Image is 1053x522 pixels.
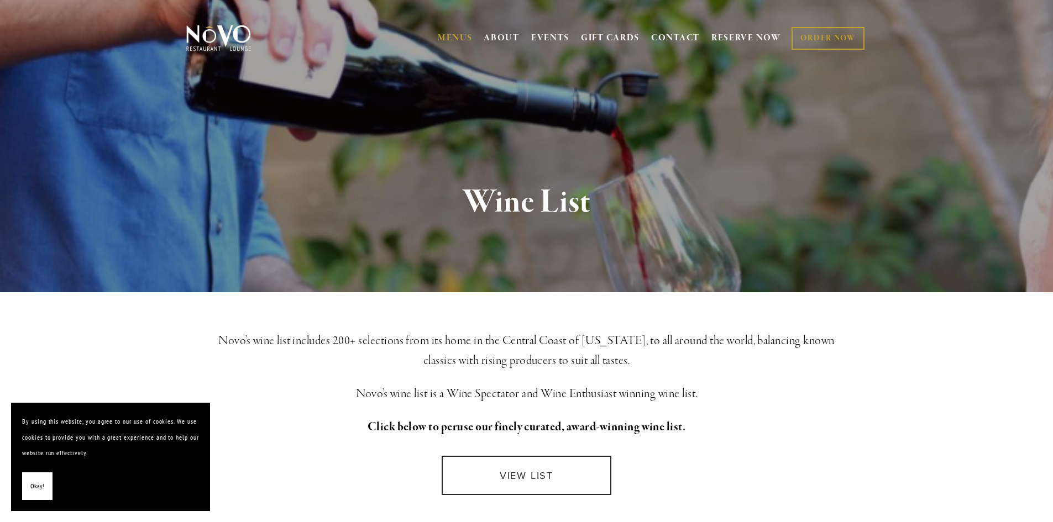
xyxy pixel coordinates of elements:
a: ABOUT [484,33,520,44]
section: Cookie banner [11,403,210,511]
a: CONTACT [651,28,700,49]
button: Okay! [22,472,53,500]
p: By using this website, you agree to our use of cookies. We use cookies to provide you with a grea... [22,414,199,461]
img: Novo Restaurant &amp; Lounge [184,24,253,52]
a: EVENTS [531,33,569,44]
a: MENUS [438,33,473,44]
a: GIFT CARDS [581,28,640,49]
a: RESERVE NOW [711,28,781,49]
h1: Wine List [205,184,849,220]
a: VIEW LIST [442,456,611,495]
h3: Novo’s wine list is a Wine Spectator and Wine Enthusiast winning wine list. [205,384,849,404]
span: Okay! [30,478,44,494]
strong: Click below to peruse our finely curated, award-winning wine list. [368,419,686,435]
h3: Novo’s wine list includes 200+ selections from its home in the Central Coast of [US_STATE], to al... [205,331,849,371]
a: ORDER NOW [792,27,864,50]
